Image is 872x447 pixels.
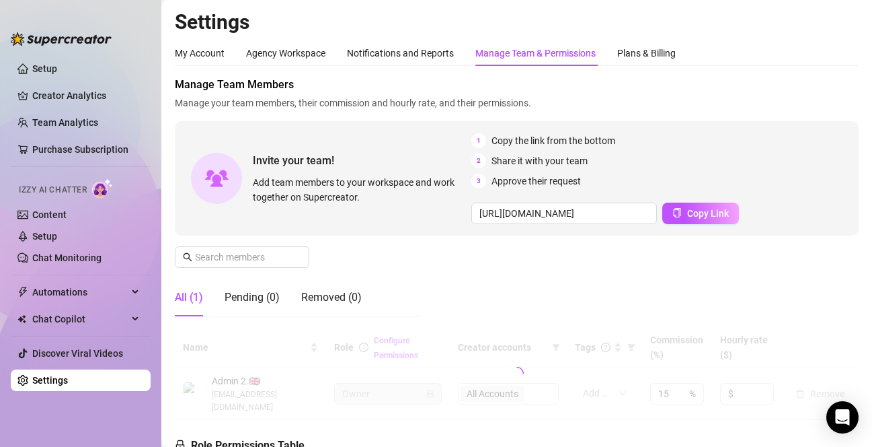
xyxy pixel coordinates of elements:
span: Copy Link [687,208,729,219]
div: Pending (0) [225,289,280,306]
span: 1 [471,133,486,148]
span: Chat Copilot [32,308,128,330]
img: Chat Copilot [17,314,26,324]
span: Automations [32,281,128,303]
span: copy [672,208,682,217]
button: Copy Link [662,203,739,224]
input: Search members [195,250,290,265]
span: loading [508,364,526,383]
span: search [183,252,192,262]
span: Approve their request [491,174,581,188]
div: All (1) [175,289,203,306]
a: Setup [32,63,57,74]
span: 2 [471,153,486,168]
img: AI Chatter [92,178,113,198]
div: Agency Workspace [246,46,325,61]
span: Copy the link from the bottom [491,133,615,148]
div: Notifications and Reports [347,46,454,61]
span: Share it with your team [491,153,588,168]
span: Izzy AI Chatter [19,184,87,197]
span: Manage Team Members [175,77,859,93]
span: Add team members to your workspace and work together on Supercreator. [253,175,466,205]
span: thunderbolt [17,287,28,298]
div: Removed (0) [301,289,362,306]
div: Open Intercom Messenger [826,401,859,434]
span: Invite your team! [253,152,471,169]
a: Content [32,209,67,220]
a: Settings [32,375,68,386]
a: Team Analytics [32,117,98,128]
a: Creator Analytics [32,85,140,106]
a: Discover Viral Videos [32,348,123,359]
a: Purchase Subscription [32,139,140,160]
span: 3 [471,174,486,188]
div: Manage Team & Permissions [475,46,596,61]
h2: Settings [175,9,859,35]
a: Chat Monitoring [32,252,102,263]
div: My Account [175,46,225,61]
img: logo-BBDzfeDw.svg [11,32,112,46]
a: Setup [32,231,57,242]
div: Plans & Billing [617,46,676,61]
span: Manage your team members, their commission and hourly rate, and their permissions. [175,96,859,110]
